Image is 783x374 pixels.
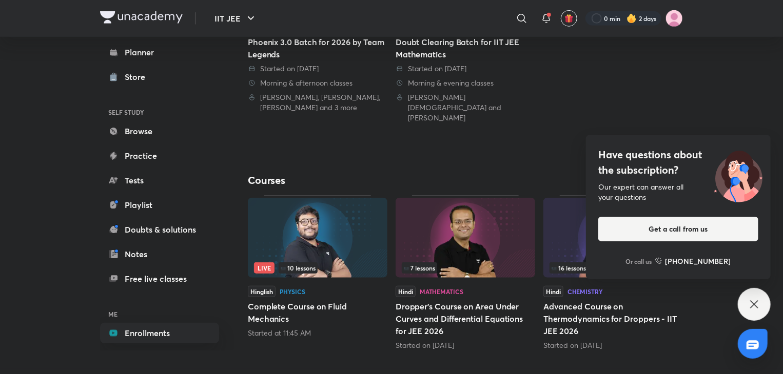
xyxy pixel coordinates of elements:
[125,71,151,83] div: Store
[402,262,529,274] div: left
[100,268,219,289] a: Free live classes
[254,262,275,274] span: Live
[280,288,305,295] div: Physics
[281,265,316,271] span: 10 lessons
[100,347,219,368] a: Saved
[254,262,381,274] div: infocontainer
[420,288,463,295] div: Mathematics
[248,198,387,278] img: Thumbnail
[100,42,219,63] a: Planner
[100,305,219,323] h6: ME
[665,256,731,266] h6: [PHONE_NUMBER]
[100,11,183,24] img: Company Logo
[552,265,586,271] span: 16 lessons
[598,147,758,178] h4: Have questions about the subscription?
[248,78,387,88] div: Morning & afternoon classes
[543,340,683,350] div: Started on Sept 8
[655,256,731,266] a: [PHONE_NUMBER]
[627,13,637,24] img: streak
[567,288,603,295] div: Chemistry
[665,10,683,27] img: Adah Patil Patil
[626,257,652,266] p: Or call us
[254,262,381,274] div: infosection
[543,300,683,337] h5: Advanced Course on Thermodynamics for Droppers - IIT JEE 2026
[254,262,381,274] div: left
[543,198,683,278] img: Thumbnail
[543,286,563,297] span: Hindi
[396,286,416,297] span: Hindi
[396,92,535,123] div: Deepak Jain and Abhishek Sahu
[598,217,758,241] button: Get a call from us
[100,121,219,141] a: Browse
[396,198,535,278] img: Thumbnail
[543,195,683,350] div: Advanced Course on Thermodynamics for Droppers - IIT JEE 2026
[208,8,263,29] button: IIT JEE
[706,147,771,202] img: ttu_illustration_new.svg
[598,182,758,202] div: Our expert can answer all your questions
[100,219,219,240] a: Doubts & solutions
[396,64,535,74] div: Started on 23 Sept 2023
[100,11,183,26] a: Company Logo
[100,103,219,121] h6: SELF STUDY
[550,262,677,274] div: infosection
[100,67,219,87] a: Store
[100,244,219,264] a: Notes
[248,64,387,74] div: Started on 5 May 2025
[100,323,219,343] a: Enrollments
[402,262,529,274] div: infocontainer
[248,300,387,325] h5: Complete Course on Fluid Mechanics
[100,195,219,215] a: Playlist
[564,14,574,23] img: avatar
[550,262,677,274] div: infocontainer
[100,146,219,166] a: Practice
[561,10,577,27] button: avatar
[248,36,387,60] div: Phoenix 3.0 Batch for 2026 by Team Legends
[248,174,465,187] h4: Courses
[396,78,535,88] div: Morning & evening classes
[100,170,219,191] a: Tests
[396,340,535,350] div: Started on Sept 28
[396,300,535,337] h5: Dropper's Course on Area Under Curves and Differential Equations for JEE 2026
[396,195,535,350] div: Dropper's Course on Area Under Curves and Differential Equations for JEE 2026
[248,328,387,338] div: Started at 11:45 AM
[402,262,529,274] div: infosection
[248,92,387,113] div: Vineet Loomba, Brijesh Jindal, Pankaj Singh and 3 more
[248,286,276,297] span: Hinglish
[396,36,535,60] div: Doubt Clearing Batch for IIT JEE Mathematics
[404,265,435,271] span: 7 lessons
[248,195,387,338] div: Complete Course on Fluid Mechanics
[550,262,677,274] div: left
